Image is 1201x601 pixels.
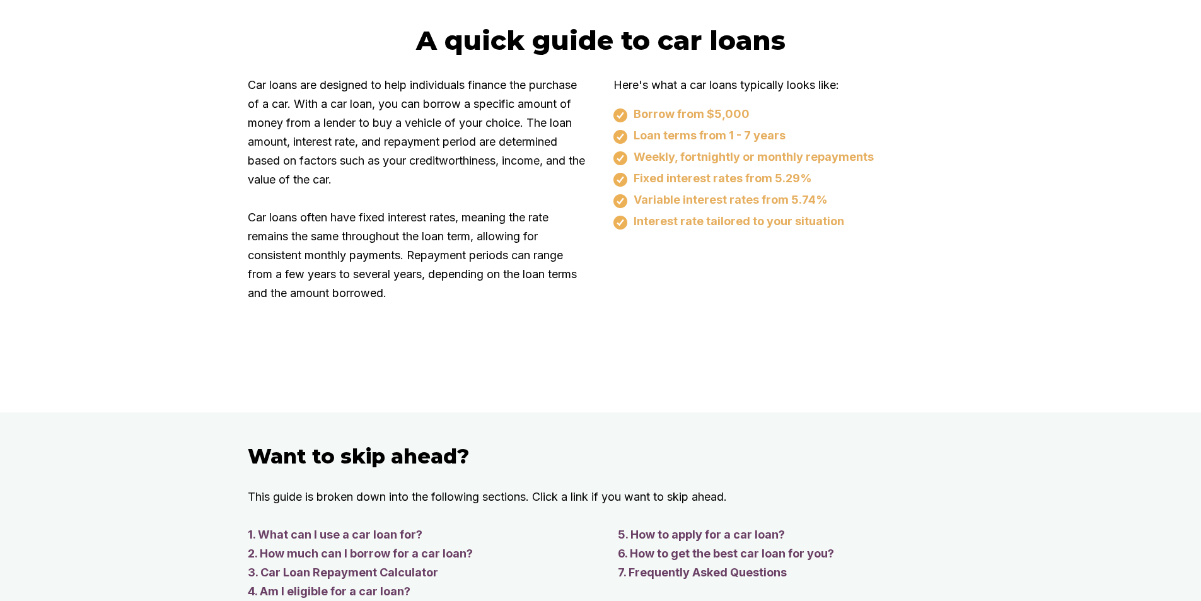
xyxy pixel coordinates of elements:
img: eligibility orange tick [613,108,627,122]
a: 3. Car Loan Repayment Calculator [248,563,593,582]
a: 7. Frequently Asked Questions [618,563,954,582]
div: Weekly, fortnightly or monthly repayments [613,150,954,165]
h3: Want to skip ahead? [248,444,469,469]
div: Variable interest rates from 5.74% [613,193,954,208]
img: eligibility orange tick [613,216,627,230]
p: Car loans are designed to help individuals finance the purchase of a car. With a car loan, you ca... [248,76,588,303]
img: eligibility orange tick [613,194,627,208]
a: 4. Am I eligible for a car loan? [248,582,593,601]
img: eligibility orange tick [613,151,627,165]
img: eligibility orange tick [613,130,627,144]
div: Interest rate tailored to your situation [613,214,954,230]
div: Loan terms from 1 - 7 years [613,129,954,144]
a: 6. How to get the best car loan for you? [618,544,954,563]
p: This guide is broken down into the following sections. Click a link if you want to skip ahead. [248,487,954,506]
div: Fixed interest rates from 5.29% [613,172,954,187]
a: 5. How to apply for a car loan? [618,525,954,544]
a: 1. What can I use a car loan for? [248,525,593,544]
div: Borrow from $5,000 [613,107,954,122]
p: Here's what a car loans typically looks like: [613,76,954,95]
a: 2. How much can I borrow for a car loan? [248,544,593,563]
h2: A quick guide to car loans [248,24,954,57]
img: eligibility orange tick [613,173,627,187]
